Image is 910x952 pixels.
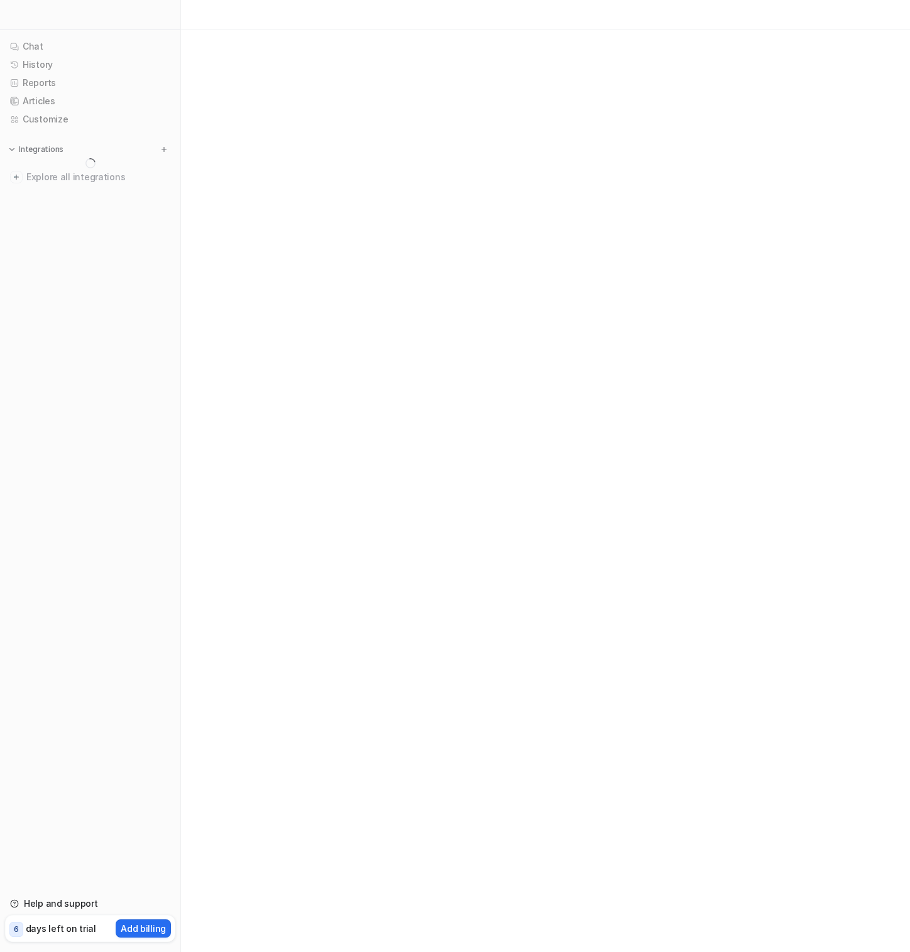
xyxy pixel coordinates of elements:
[5,56,175,73] a: History
[5,38,175,55] a: Chat
[10,171,23,183] img: explore all integrations
[26,922,96,935] p: days left on trial
[5,143,67,156] button: Integrations
[14,924,19,935] p: 6
[5,74,175,92] a: Reports
[5,168,175,186] a: Explore all integrations
[8,145,16,154] img: expand menu
[5,92,175,110] a: Articles
[116,919,171,938] button: Add billing
[5,111,175,128] a: Customize
[26,167,170,187] span: Explore all integrations
[121,922,166,935] p: Add billing
[19,144,63,154] p: Integrations
[160,145,168,154] img: menu_add.svg
[5,895,175,912] a: Help and support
